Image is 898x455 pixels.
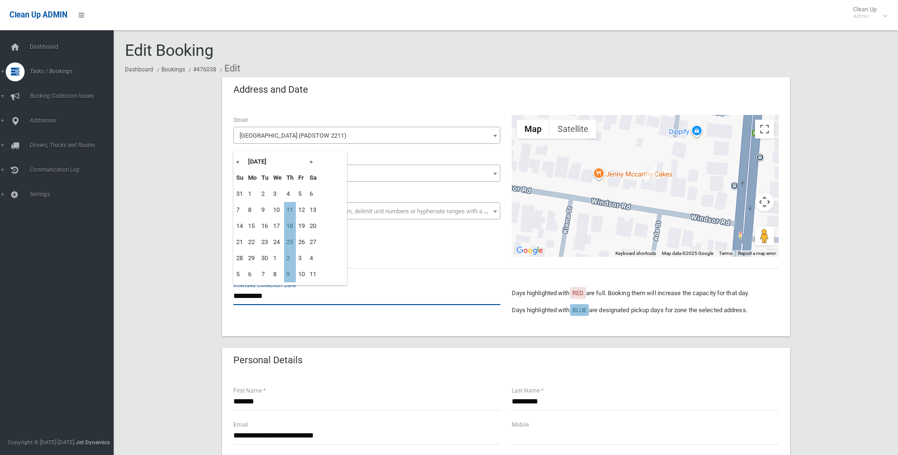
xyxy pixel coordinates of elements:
span: Map data ©2025 Google [662,251,713,256]
td: 18 [284,218,296,234]
span: 8 [233,165,500,182]
td: 5 [234,266,246,282]
td: 16 [259,218,271,234]
button: Keyboard shortcuts [615,250,656,257]
td: 17 [271,218,284,234]
a: Open this area in Google Maps (opens a new window) [514,245,545,257]
td: 2 [259,186,271,202]
td: 13 [307,202,319,218]
td: 11 [284,202,296,218]
span: Windsor Road (PADSTOW 2211) [233,127,500,144]
td: 9 [284,266,296,282]
td: 20 [307,218,319,234]
td: 26 [296,234,307,250]
span: 8 [236,167,498,180]
td: 3 [296,250,307,266]
span: Clean Up ADMIN [9,10,67,19]
li: Edit [218,60,240,77]
span: Copyright © [DATE]-[DATE] [8,439,74,446]
td: 15 [246,218,259,234]
td: 5 [296,186,307,202]
span: Edit Booking [125,41,213,60]
p: Days highlighted with are designated pickup days for zone the selected address. [512,305,779,316]
th: Tu [259,170,271,186]
td: 10 [271,202,284,218]
td: 8 [271,266,284,282]
button: Show street map [516,120,550,139]
th: » [307,154,319,170]
td: 14 [234,218,246,234]
td: 6 [246,266,259,282]
span: Dashboard [27,44,121,50]
a: #476038 [193,66,216,73]
td: 22 [246,234,259,250]
span: BLUE [572,306,587,314]
strong: Jet Dynamics [76,439,110,446]
td: 9 [259,202,271,218]
td: 4 [284,186,296,202]
td: 19 [296,218,307,234]
header: Personal Details [222,351,314,369]
td: 29 [246,250,259,266]
th: Th [284,170,296,186]
button: Map camera controls [755,192,774,211]
span: Communication Log [27,166,121,173]
td: 3 [271,186,284,202]
span: Addresses [27,117,121,124]
p: Days highlighted with are full. Booking them will increase the capacity for that day. [512,288,779,299]
td: 11 [307,266,319,282]
span: Drivers, Trucks and Routes [27,142,121,149]
small: Admin [853,13,877,20]
td: 2 [284,250,296,266]
td: 28 [234,250,246,266]
th: We [271,170,284,186]
a: Terms (opens in new tab) [719,251,732,256]
td: 30 [259,250,271,266]
span: RED [572,289,584,297]
td: 1 [246,186,259,202]
header: Address and Date [222,80,320,99]
span: Clean Up [848,6,886,20]
td: 31 [234,186,246,202]
td: 24 [271,234,284,250]
button: Toggle fullscreen view [755,120,774,139]
td: 6 [307,186,319,202]
td: 27 [307,234,319,250]
th: [DATE] [246,154,307,170]
td: 25 [284,234,296,250]
a: Dashboard [125,66,153,73]
th: Sa [307,170,319,186]
span: Tasks / Bookings [27,68,121,75]
a: Report a map error [738,251,776,256]
button: Drag Pegman onto the map to open Street View [755,227,774,245]
img: Google [514,245,545,257]
th: Mo [246,170,259,186]
td: 12 [296,202,307,218]
th: Su [234,170,246,186]
td: 23 [259,234,271,250]
span: Settings [27,191,121,198]
a: Bookings [161,66,185,73]
th: « [234,154,246,170]
span: Booking Collection Issues [27,93,121,99]
td: 1 [271,250,284,266]
button: Show satellite imagery [550,120,596,139]
td: 7 [234,202,246,218]
td: 7 [259,266,271,282]
td: 8 [246,202,259,218]
span: Windsor Road (PADSTOW 2211) [236,129,498,142]
th: Fr [296,170,307,186]
td: 4 [307,250,319,266]
td: 21 [234,234,246,250]
span: Select the unit number from the dropdown, delimit unit numbers or hyphenate ranges with a comma [240,208,504,215]
td: 10 [296,266,307,282]
div: 8 Windsor Road, PADSTOW NSW 2211 [645,166,656,183]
